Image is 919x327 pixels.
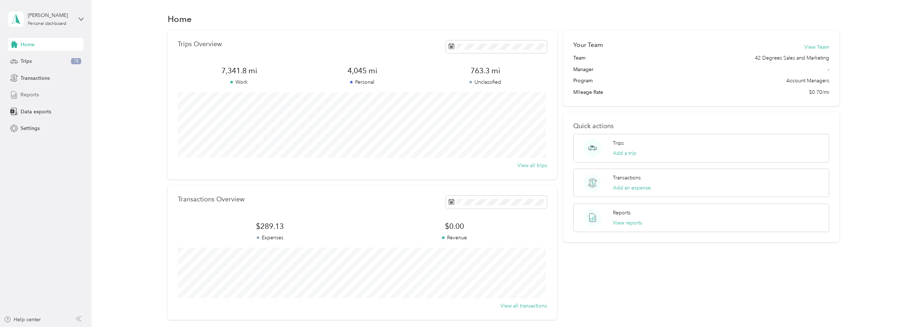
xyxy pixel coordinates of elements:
[786,77,829,84] span: Account Managers
[21,108,51,115] span: Data exports
[362,234,547,241] p: Revenue
[178,221,362,231] span: $289.13
[21,57,32,65] span: Trips
[804,43,829,51] button: View Team
[178,234,362,241] p: Expenses
[573,77,593,84] span: Program
[168,15,192,23] h1: Home
[301,66,424,76] span: 4,045 mi
[362,221,547,231] span: $0.00
[21,91,39,99] span: Reports
[424,66,547,76] span: 763.3 mi
[21,74,50,82] span: Transactions
[613,219,642,227] button: View reports
[71,58,81,65] span: 78
[301,78,424,86] p: Personal
[879,287,919,327] iframe: Everlance-gr Chat Button Frame
[613,184,651,192] button: Add an expense
[28,12,73,19] div: [PERSON_NAME]
[613,149,636,157] button: Add a trip
[613,209,631,217] p: Reports
[21,41,35,48] span: Home
[178,196,244,203] p: Transactions Overview
[828,66,829,73] span: -
[809,88,829,96] span: $0.70/mi
[21,125,40,132] span: Settings
[517,162,547,169] button: View all trips
[573,122,829,130] p: Quick actions
[178,66,301,76] span: 7,341.8 mi
[573,54,586,62] span: Team
[573,40,603,49] h2: Your Team
[755,54,829,62] span: 42 Degrees Sales and Marketing
[178,40,222,48] p: Trips Overview
[424,78,547,86] p: Unclassified
[178,78,301,86] p: Work
[28,22,66,26] div: Personal dashboard
[500,302,547,310] button: View all transactions
[613,174,641,182] p: Transactions
[4,316,41,323] button: Help center
[573,88,603,96] span: Mileage Rate
[573,66,593,73] span: Manager
[613,139,624,147] p: Trips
